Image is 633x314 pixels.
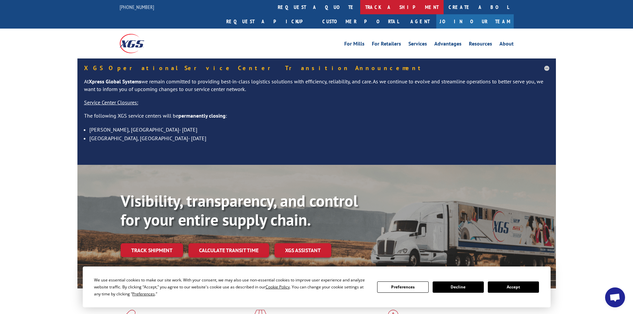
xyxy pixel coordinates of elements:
a: [PHONE_NUMBER] [120,4,154,10]
div: We use essential cookies to make our site work. With your consent, we may also use non-essential ... [94,276,369,297]
span: Preferences [132,291,155,297]
a: About [499,41,514,49]
p: The following XGS service centers will be : [84,112,549,125]
a: Request a pickup [221,14,317,29]
div: Cookie Consent Prompt [83,266,551,307]
button: Decline [433,281,484,293]
b: Visibility, transparency, and control for your entire supply chain. [121,190,358,230]
a: Calculate transit time [188,243,269,258]
a: Open chat [605,287,625,307]
a: For Mills [344,41,365,49]
li: [PERSON_NAME], [GEOGRAPHIC_DATA]- [DATE] [89,125,549,134]
button: Accept [488,281,539,293]
a: Customer Portal [317,14,404,29]
a: For Retailers [372,41,401,49]
h5: XGS Operational Service Center Transition Announcement [84,65,549,71]
a: Track shipment [121,243,183,257]
a: Resources [469,41,492,49]
li: [GEOGRAPHIC_DATA], [GEOGRAPHIC_DATA]- [DATE] [89,134,549,143]
a: Join Our Team [436,14,514,29]
strong: permanently closing [178,112,226,119]
a: XGS ASSISTANT [274,243,331,258]
u: Service Center Closures: [84,99,138,106]
button: Preferences [377,281,428,293]
a: Agent [404,14,436,29]
strong: Xpress Global Systems [89,78,141,85]
p: At we remain committed to providing best-in-class logistics solutions with efficiency, reliabilit... [84,78,549,99]
span: Cookie Policy [265,284,290,290]
a: Advantages [434,41,462,49]
a: Services [408,41,427,49]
